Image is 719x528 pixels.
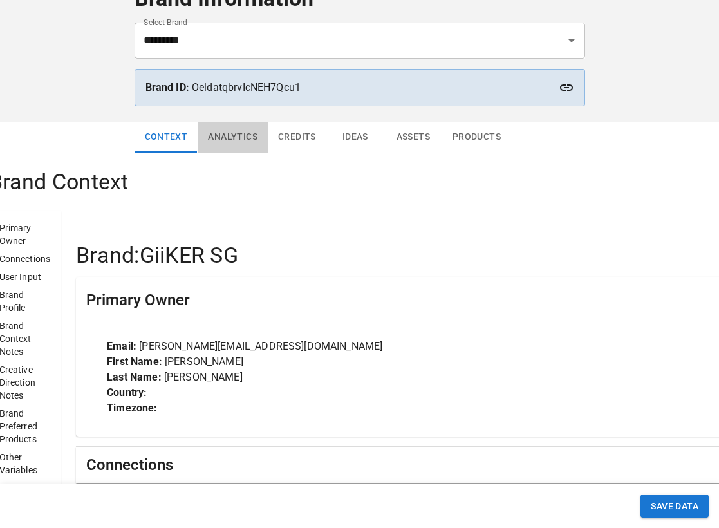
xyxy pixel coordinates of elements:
button: Products [442,122,511,153]
h5: Primary Owner [86,290,190,310]
p: OeldatqbrvIcNEH7Qcu1 [145,80,574,95]
button: Assets [384,122,442,153]
button: Credits [268,122,326,153]
strong: Last Name: [107,371,162,383]
strong: Country: [107,386,147,399]
button: SAVE DATA [640,495,709,518]
strong: First Name: [107,355,162,368]
label: Select Brand [144,17,187,28]
p: [PERSON_NAME][EMAIL_ADDRESS][DOMAIN_NAME] [107,339,699,354]
button: Open [563,32,581,50]
strong: Email: [107,340,136,352]
button: Context [135,122,198,153]
button: Ideas [326,122,384,153]
strong: Brand ID: [145,81,189,93]
p: [PERSON_NAME] [107,354,699,370]
button: Analytics [198,122,268,153]
strong: Timezone: [107,402,157,414]
h5: Connections [86,455,173,475]
p: [PERSON_NAME] [107,370,699,385]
